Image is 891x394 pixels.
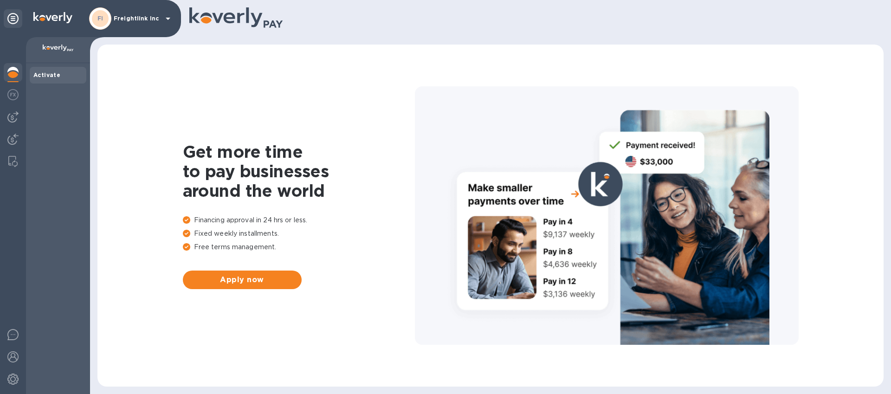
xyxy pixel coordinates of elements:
p: Financing approval in 24 hrs or less. [183,215,415,225]
p: Fixed weekly installments. [183,229,415,239]
h1: Get more time to pay businesses around the world [183,142,415,200]
img: Foreign exchange [7,89,19,100]
b: Activate [33,71,60,78]
p: Free terms management. [183,242,415,252]
span: Apply now [190,274,294,285]
button: Apply now [183,271,302,289]
div: Unpin categories [4,9,22,28]
img: Logo [33,12,72,23]
b: FI [97,15,103,22]
p: Freightlink Inc [114,15,160,22]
